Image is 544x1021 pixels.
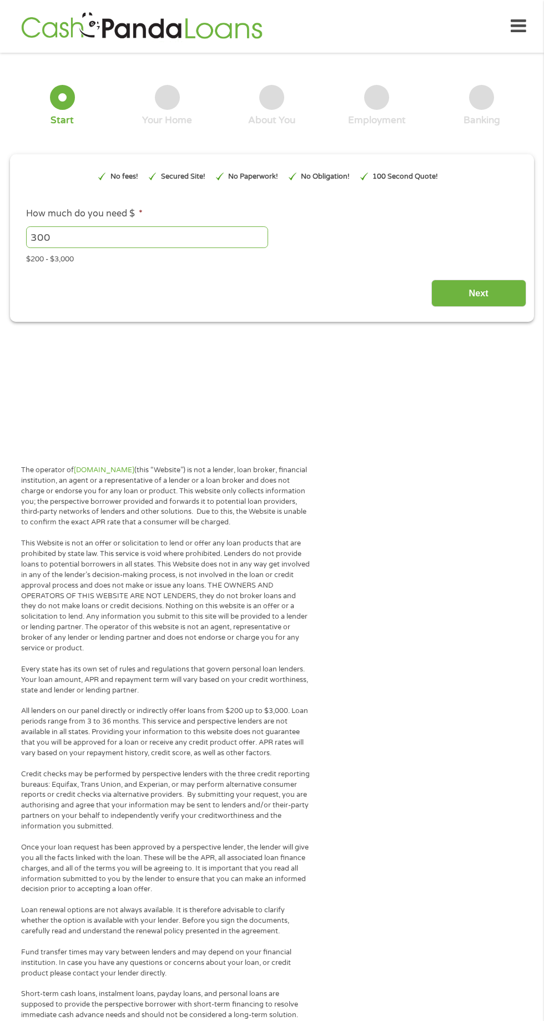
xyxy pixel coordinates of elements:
[26,250,518,265] div: $200 - $3,000
[161,171,205,182] p: Secured Site!
[51,114,74,127] div: Start
[21,538,310,654] p: This Website is not an offer or solicitation to lend or offer any loan products that are prohibit...
[228,171,278,182] p: No Paperwork!
[21,842,310,894] p: Once your loan request has been approved by a perspective lender, the lender will give you all th...
[21,905,310,937] p: Loan renewal options are not always available. It is therefore advisable to clarify whether the o...
[74,466,134,474] a: [DOMAIN_NAME]
[21,947,310,979] p: Fund transfer times may vary between lenders and may depend on your financial institution. In cas...
[21,664,310,696] p: Every state has its own set of rules and regulations that govern personal loan lenders. Your loan...
[21,989,310,1020] p: Short-term cash loans, instalment loans, payday loans, and personal loans are supposed to provide...
[348,114,406,127] div: Employment
[18,11,265,42] img: GetLoanNow Logo
[26,208,143,220] label: How much do you need $
[301,171,350,182] p: No Obligation!
[142,114,192,127] div: Your Home
[248,114,295,127] div: About You
[431,280,526,307] input: Next
[21,769,310,832] p: Credit checks may be performed by perspective lenders with the three credit reporting bureaus: Eq...
[21,465,310,528] p: The operator of (this “Website”) is not a lender, loan broker, financial institution, an agent or...
[372,171,438,182] p: 100 Second Quote!
[110,171,138,182] p: No fees!
[21,706,310,758] p: All lenders on our panel directly or indirectly offer loans from $200 up to $3,000. Loan periods ...
[464,114,500,127] div: Banking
